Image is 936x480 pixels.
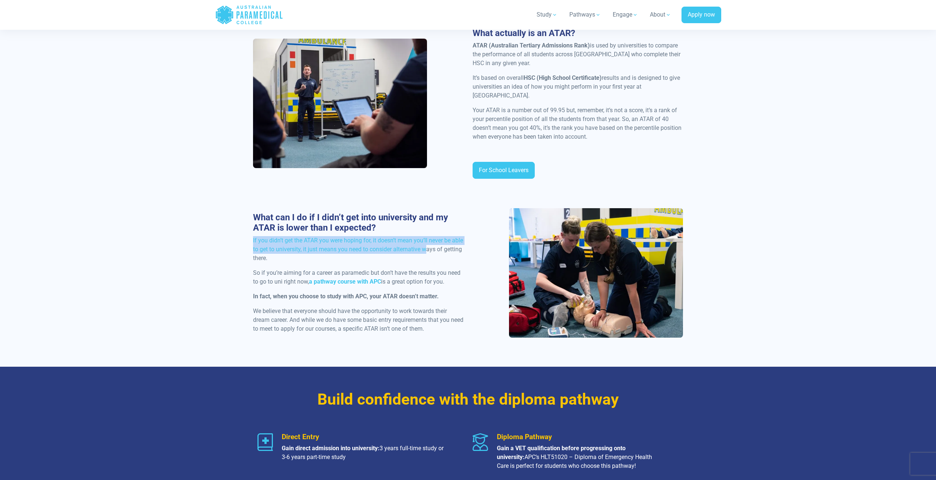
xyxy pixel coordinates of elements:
[253,307,464,333] p: We believe that everyone should have the opportunity to work towards their dream career. And whil...
[608,4,643,25] a: Engage
[215,3,283,27] a: Australian Paramedical College
[473,74,683,100] p: It’s based on overall results and is designed to give universities an idea of how you might perfo...
[645,4,676,25] a: About
[473,106,683,141] p: Your ATAR is a number out of 99.95 but, remember, it’s not a score, it’s a rank of your percentil...
[282,445,380,452] strong: Gain direct admission into university:
[473,42,590,49] strong: ATAR (Australian Tertiary Admissions Rank)
[497,445,626,461] strong: Gain a VET qualification before progressing onto university:
[253,236,464,263] p: If you didn’t get the ATAR you were hoping for, it doesn’t mean you’ll never be able to get to un...
[681,7,721,24] a: Apply now
[473,162,535,179] a: For School Leavers
[497,444,661,470] p: APC’s HLT51020 – Diploma of Emergency Health Care is perfect for students who choose this pathway!
[282,433,319,441] span: Direct Entry
[282,444,446,462] p: 3 years full-time study or 3-6 years part-time study
[309,278,381,285] a: a pathway course with APC
[532,4,562,25] a: Study
[565,4,605,25] a: Pathways
[253,293,439,300] strong: In fact, when you choose to study with APC, your ATAR doesn’t matter.
[497,433,552,441] span: Diploma Pathway
[473,41,683,68] p: is used by universities to compare the performance of all students across [GEOGRAPHIC_DATA] who c...
[253,212,464,234] h3: What can I do if I didn’t get into university and my ATAR is lower than I expected?
[473,28,683,39] h3: What actually is an ATAR?
[524,74,602,81] strong: HSC (High School Certificate)
[253,390,683,409] h3: Build confidence with the diploma pathway
[253,269,464,286] p: So if you’re aiming for a career as paramedic but don’t have the results you need to go to uni ri...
